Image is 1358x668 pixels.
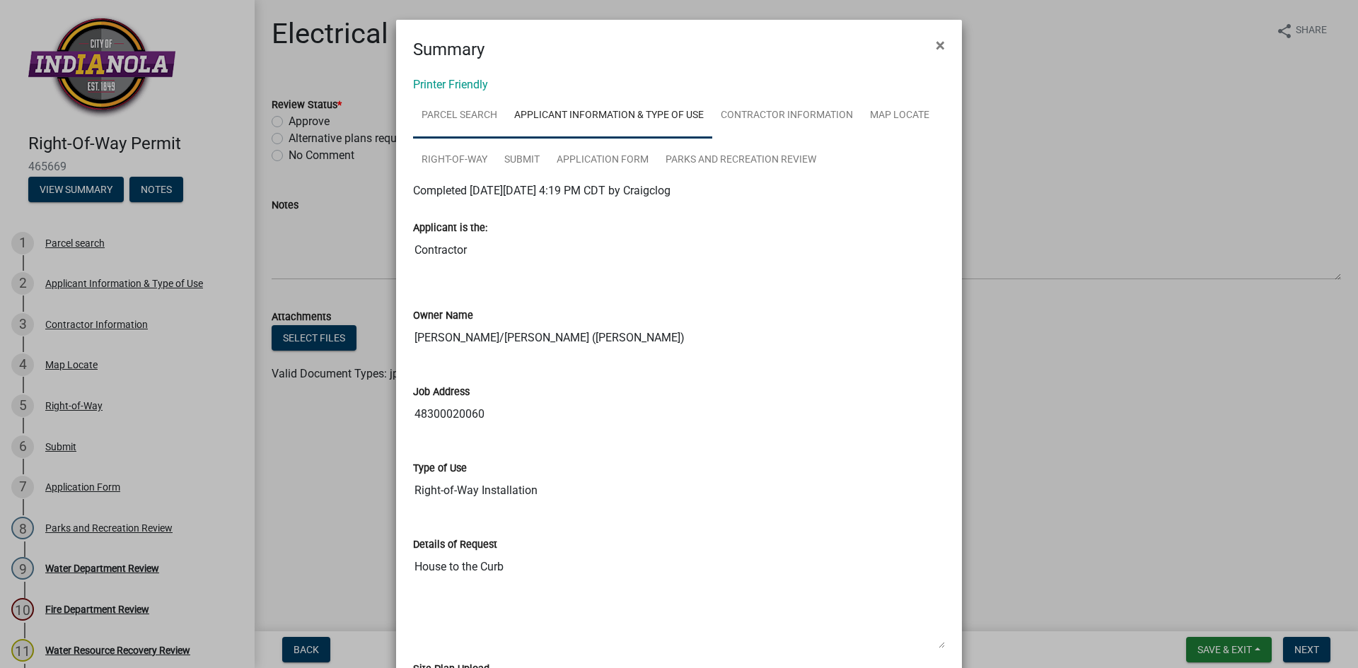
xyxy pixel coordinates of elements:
[657,138,825,183] a: Parks and Recreation Review
[861,93,938,139] a: Map Locate
[413,553,945,649] textarea: House to the Curb
[924,25,956,65] button: Close
[496,138,548,183] a: Submit
[506,93,712,139] a: Applicant Information & Type of Use
[712,93,861,139] a: Contractor Information
[936,35,945,55] span: ×
[413,78,488,91] a: Printer Friendly
[413,138,496,183] a: Right-of-Way
[413,37,484,62] h4: Summary
[413,223,487,233] label: Applicant is the:
[413,184,671,197] span: Completed [DATE][DATE] 4:19 PM CDT by Craigclog
[413,540,497,550] label: Details of Request
[413,387,470,397] label: Job Address
[548,138,657,183] a: Application Form
[413,311,473,321] label: Owner Name
[413,464,467,474] label: Type of Use
[413,93,506,139] a: Parcel search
